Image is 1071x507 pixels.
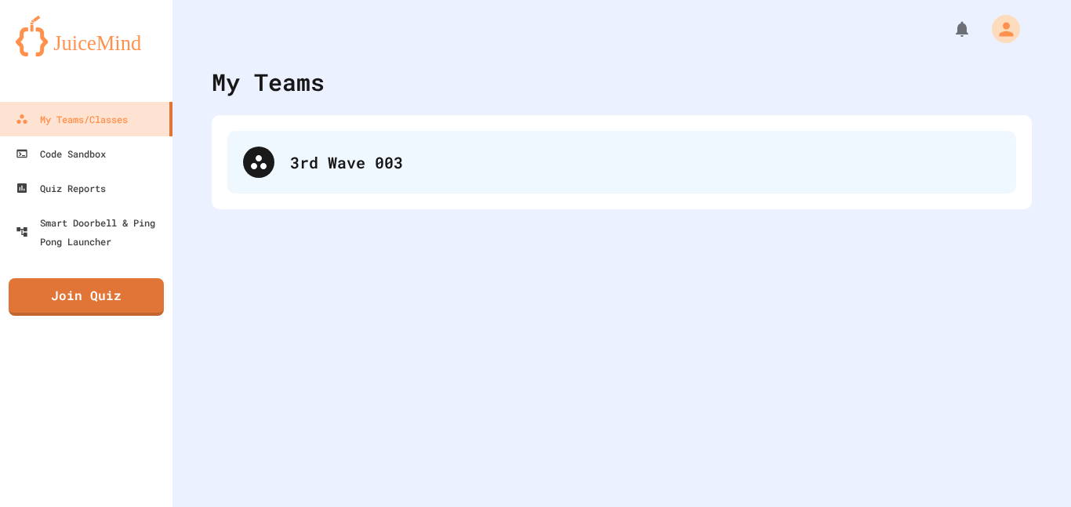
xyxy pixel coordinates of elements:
[290,150,1000,174] div: 3rd Wave 003
[16,110,128,129] div: My Teams/Classes
[16,213,166,251] div: Smart Doorbell & Ping Pong Launcher
[16,179,106,197] div: Quiz Reports
[212,64,325,100] div: My Teams
[975,11,1024,47] div: My Account
[924,16,975,42] div: My Notifications
[16,144,106,163] div: Code Sandbox
[16,16,157,56] img: logo-orange.svg
[227,131,1016,194] div: 3rd Wave 003
[9,278,164,316] a: Join Quiz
